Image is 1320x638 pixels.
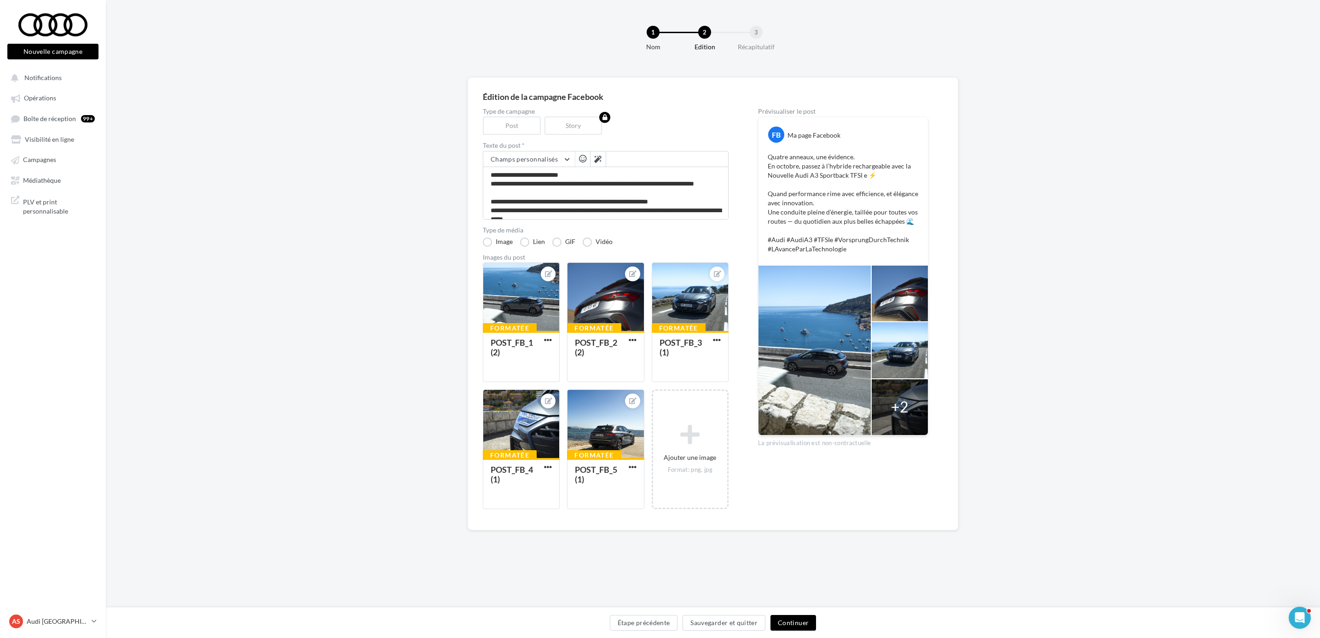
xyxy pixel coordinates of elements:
div: La prévisualisation est non-contractuelle [758,435,928,447]
div: Récapitulatif [727,42,786,52]
div: FB [768,127,784,143]
div: Formatée [483,450,537,460]
div: Nom [624,42,683,52]
a: Opérations [6,89,100,106]
div: Formatée [652,323,706,333]
a: Visibilité en ligne [6,131,100,147]
div: 3 [750,26,763,39]
button: Étape précédente [610,615,678,631]
div: Prévisualiser le post [758,108,928,115]
span: Opérations [24,94,56,102]
span: Notifications [24,74,62,81]
label: Texte du post * [483,142,729,149]
button: Nouvelle campagne [7,44,98,59]
div: Ma page Facebook [787,131,840,140]
label: Image [483,238,513,247]
div: POST_FB_2 (2) [575,337,617,357]
span: AS [12,617,20,626]
div: 99+ [81,115,95,122]
label: Type de média [483,227,729,233]
p: Quatre anneaux, une évidence. En octobre, passez à l’hybride rechargeable avec la Nouvelle Audi A... [768,152,919,254]
label: Type de campagne [483,108,729,115]
span: Médiathèque [23,176,61,184]
div: Formatée [567,450,621,460]
p: Audi [GEOGRAPHIC_DATA] [27,617,88,626]
span: Champs personnalisés [491,155,558,163]
label: GIF [552,238,575,247]
label: Lien [520,238,545,247]
span: PLV et print personnalisable [23,196,95,215]
iframe: Intercom live chat [1289,607,1311,629]
label: Vidéo [583,238,613,247]
a: Campagnes [6,151,100,168]
a: PLV et print personnalisable [6,192,100,219]
div: Edition [675,42,734,52]
div: +2 [891,396,909,418]
button: Continuer [770,615,816,631]
span: Boîte de réception [23,115,76,122]
a: Boîte de réception99+ [6,110,100,127]
a: Médiathèque [6,172,100,188]
button: Sauvegarder et quitter [683,615,765,631]
span: Campagnes [23,156,56,164]
div: Édition de la campagne Facebook [483,93,943,101]
button: Notifications [6,69,97,86]
div: 1 [647,26,660,39]
div: POST_FB_1 (2) [491,337,533,357]
div: Images du post [483,254,729,261]
div: Formatée [567,323,621,333]
div: POST_FB_5 (1) [575,464,617,484]
div: POST_FB_4 (1) [491,464,533,484]
button: Champs personnalisés [483,151,575,167]
a: AS Audi [GEOGRAPHIC_DATA] [7,613,98,630]
span: Visibilité en ligne [25,135,74,143]
div: 2 [698,26,711,39]
div: POST_FB_3 (1) [660,337,702,357]
div: Formatée [483,323,537,333]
